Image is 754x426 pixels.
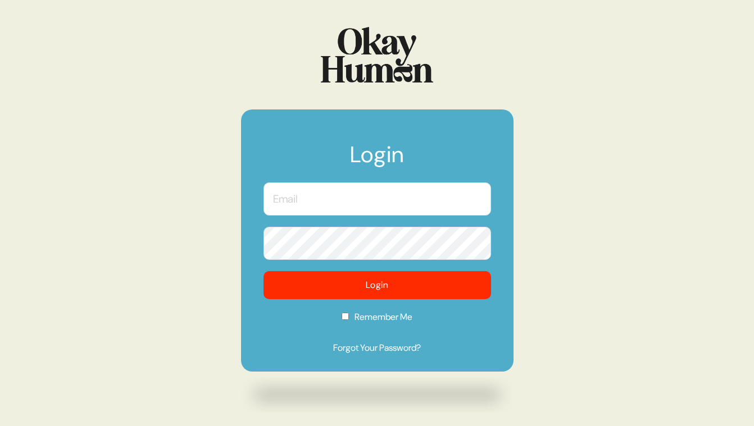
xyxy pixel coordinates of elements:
[241,377,514,413] img: Drop shadow
[264,143,491,177] h1: Login
[342,313,349,320] input: Remember Me
[264,310,491,331] label: Remember Me
[264,341,491,355] a: Forgot Your Password?
[321,27,433,83] img: Logo
[264,271,491,299] button: Login
[264,182,491,216] input: Email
